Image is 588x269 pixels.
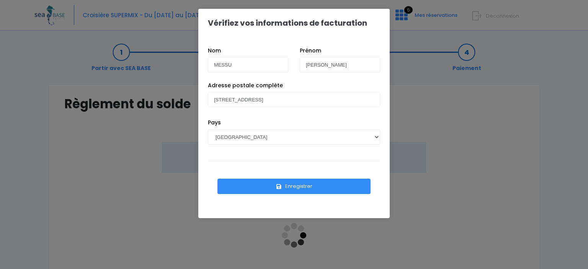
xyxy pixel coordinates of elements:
button: Enregistrer [217,179,371,194]
label: Prénom [300,47,321,55]
label: Adresse postale complète [208,82,283,90]
h1: Vérifiez vos informations de facturation [208,18,367,28]
label: Pays [208,119,221,127]
label: Nom [208,47,221,55]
